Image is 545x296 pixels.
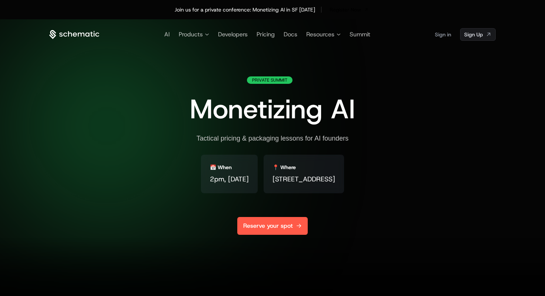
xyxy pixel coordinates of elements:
div: Join us for a private conference: Monetizing AI in SF [DATE] [175,6,315,13]
a: AI [164,30,170,38]
a: Pricing [257,30,275,38]
span: Sign Up [464,31,483,38]
span: 2pm, [DATE] [210,174,249,184]
a: Reserve your spot [237,217,308,235]
a: Sign in [435,29,451,40]
span: Products [179,30,203,39]
span: Register Now [330,6,361,13]
span: [STREET_ADDRESS] [272,174,335,184]
span: Monetizing AI [190,91,355,127]
a: [object Object] [460,28,496,41]
div: Tactical pricing & packaging lessons for AI founders [196,134,349,143]
a: Summit [350,30,370,38]
div: 📍 Where [272,164,296,171]
a: [object Object] [327,4,371,15]
div: 📅 When [210,164,232,171]
a: Docs [284,30,297,38]
span: Resources [306,30,334,39]
a: Developers [218,30,248,38]
div: Private Summit [247,76,293,84]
